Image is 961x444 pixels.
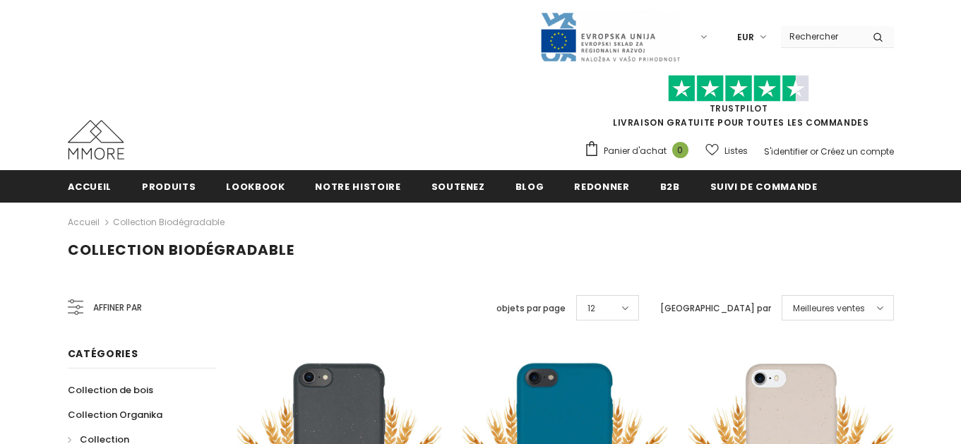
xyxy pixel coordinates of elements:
[68,180,112,193] span: Accueil
[315,180,400,193] span: Notre histoire
[724,144,748,158] span: Listes
[574,170,629,202] a: Redonner
[710,170,818,202] a: Suivi de commande
[587,301,595,316] span: 12
[142,180,196,193] span: Produits
[660,170,680,202] a: B2B
[68,214,100,231] a: Accueil
[584,140,696,162] a: Panier d'achat 0
[113,216,225,228] a: Collection biodégradable
[496,301,566,316] label: objets par page
[584,81,894,128] span: LIVRAISON GRATUITE POUR TOUTES LES COMMANDES
[668,75,809,102] img: Faites confiance aux étoiles pilotes
[68,408,162,421] span: Collection Organika
[672,142,688,158] span: 0
[781,26,862,47] input: Search Site
[539,30,681,42] a: Javni Razpis
[315,170,400,202] a: Notre histoire
[68,170,112,202] a: Accueil
[68,402,162,427] a: Collection Organika
[93,300,142,316] span: Affiner par
[710,180,818,193] span: Suivi de commande
[574,180,629,193] span: Redonner
[604,144,667,158] span: Panier d'achat
[68,120,124,160] img: Cas MMORE
[515,180,544,193] span: Blog
[810,145,818,157] span: or
[68,347,138,361] span: Catégories
[68,378,153,402] a: Collection de bois
[226,180,285,193] span: Lookbook
[431,180,485,193] span: soutenez
[660,180,680,193] span: B2B
[705,138,748,163] a: Listes
[820,145,894,157] a: Créez un compte
[431,170,485,202] a: soutenez
[710,102,768,114] a: TrustPilot
[793,301,865,316] span: Meilleures ventes
[737,30,754,44] span: EUR
[660,301,771,316] label: [GEOGRAPHIC_DATA] par
[226,170,285,202] a: Lookbook
[142,170,196,202] a: Produits
[539,11,681,63] img: Javni Razpis
[68,383,153,397] span: Collection de bois
[68,240,294,260] span: Collection biodégradable
[764,145,808,157] a: S'identifier
[515,170,544,202] a: Blog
